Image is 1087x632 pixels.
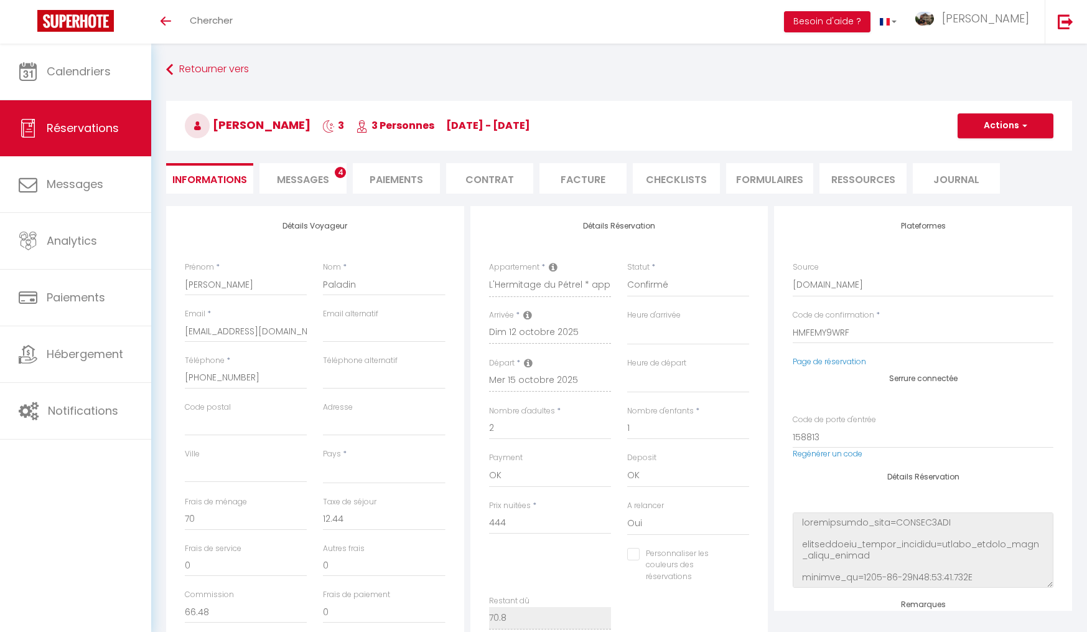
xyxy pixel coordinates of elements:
span: [PERSON_NAME] [942,11,1029,26]
span: Réservations [47,120,119,136]
span: Messages [47,176,103,192]
label: Code de porte d'entrée [793,414,876,426]
label: Autres frais [323,543,365,555]
label: Email alternatif [323,308,378,320]
label: Restant dû [489,595,530,607]
li: CHECKLISTS [633,163,720,194]
h4: Détails Réservation [489,222,750,230]
span: Notifications [48,403,118,418]
span: 3 [322,118,344,133]
li: Journal [913,163,1000,194]
label: Frais de paiement [323,589,390,601]
label: Taxe de séjour [323,496,376,508]
span: 4 [335,167,346,178]
label: Arrivée [489,309,514,321]
li: Informations [166,163,253,194]
label: Nombre d'enfants [627,405,694,417]
a: Retourner vers [166,59,1072,81]
label: Prix nuitées [489,500,531,512]
label: Nombre d'adultes [489,405,555,417]
li: FORMULAIRES [726,163,813,194]
h4: Plateformes [793,222,1053,230]
label: Commission [185,589,234,601]
span: Chercher [190,14,233,27]
label: A relancer [627,500,664,512]
a: Regénérer un code [793,448,862,459]
label: Code de confirmation [793,309,874,321]
h4: Détails Voyageur [185,222,446,230]
label: Statut [627,262,650,273]
label: Heure de départ [627,357,686,369]
li: Paiements [353,163,440,194]
img: logout [1058,14,1073,29]
li: Facture [539,163,627,194]
span: Messages [277,172,329,187]
span: Calendriers [47,64,111,79]
label: Téléphone alternatif [323,355,398,367]
li: Contrat [446,163,533,194]
label: Email [185,308,205,320]
span: [DATE] - [DATE] [446,118,530,133]
li: Ressources [819,163,907,194]
label: Adresse [323,402,353,413]
label: Deposit [627,452,656,464]
label: Heure d'arrivée [627,309,681,321]
label: Prénom [185,262,214,273]
span: Hébergement [47,346,123,362]
label: Payment [489,452,523,464]
img: Super Booking [37,10,114,32]
label: Source [793,262,819,273]
label: Pays [323,448,341,460]
label: Personnaliser les couleurs des réservations [640,548,734,583]
h4: Détails Réservation [793,473,1053,481]
h4: Remarques [793,600,1053,609]
label: Frais de ménage [185,496,247,508]
label: Appartement [489,262,539,273]
span: [PERSON_NAME] [185,117,310,133]
span: 3 Personnes [356,118,434,133]
button: Actions [958,113,1053,138]
a: Page de réservation [793,356,866,367]
label: Nom [323,262,341,273]
label: Téléphone [185,355,225,367]
h4: Serrure connectée [793,374,1053,383]
label: Départ [489,357,515,369]
span: Paiements [47,290,105,305]
button: Besoin d'aide ? [784,11,870,32]
img: ... [915,12,934,26]
span: Analytics [47,233,97,248]
label: Ville [185,448,200,460]
label: Frais de service [185,543,241,555]
label: Code postal [185,402,231,413]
